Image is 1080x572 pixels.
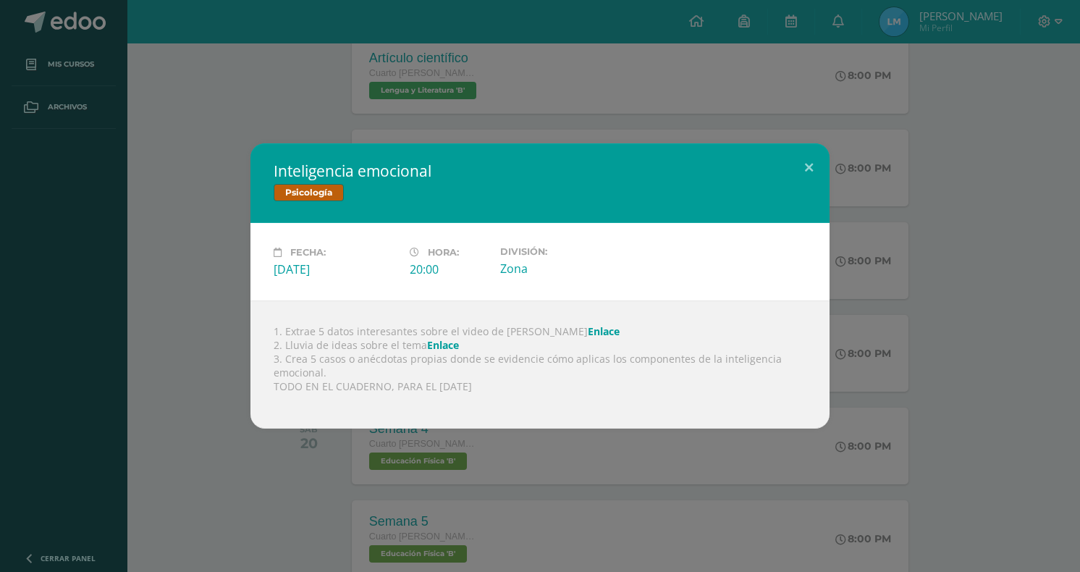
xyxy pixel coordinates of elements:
[410,261,489,277] div: 20:00
[427,338,459,352] a: Enlace
[500,246,625,257] label: División:
[274,261,398,277] div: [DATE]
[250,300,830,429] div: 1. Extrae 5 datos interesantes sobre el video de [PERSON_NAME] 2. Lluvia de ideas sobre el tema 3...
[290,247,326,258] span: Fecha:
[788,143,830,193] button: Close (Esc)
[428,247,459,258] span: Hora:
[588,324,620,338] a: Enlace
[274,161,806,181] h2: Inteligencia emocional
[500,261,625,277] div: Zona
[274,184,344,201] span: Psicología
